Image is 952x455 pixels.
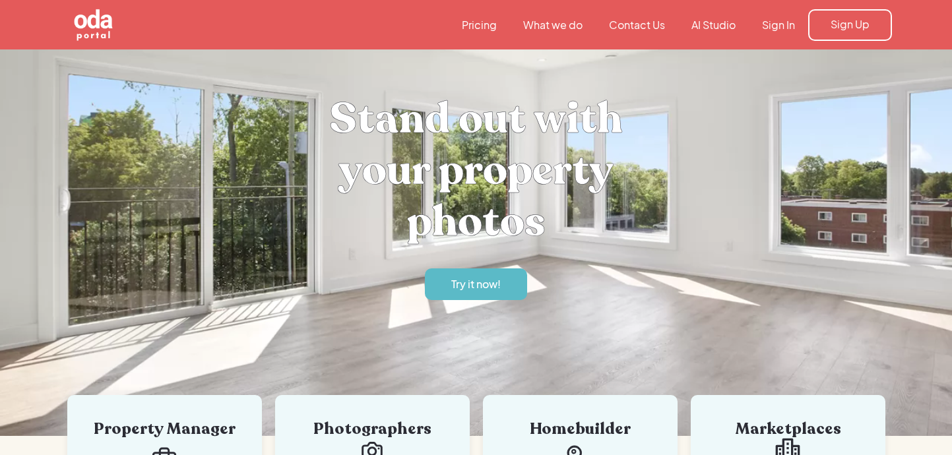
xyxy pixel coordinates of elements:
h1: Stand out with your property photos [278,93,674,247]
a: Try it now! [425,268,527,300]
a: Contact Us [596,18,678,32]
a: AI Studio [678,18,749,32]
a: Pricing [449,18,510,32]
a: home [61,8,186,42]
a: What we do [510,18,596,32]
a: Sign In [749,18,808,32]
div: Photographers [295,421,450,437]
div: Try it now! [451,277,501,291]
div: Homebuilder [503,421,658,437]
div: Marketplaces [711,421,866,437]
div: Sign Up [831,17,870,32]
div: Property Manager [87,421,242,437]
a: Sign Up [808,9,892,41]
